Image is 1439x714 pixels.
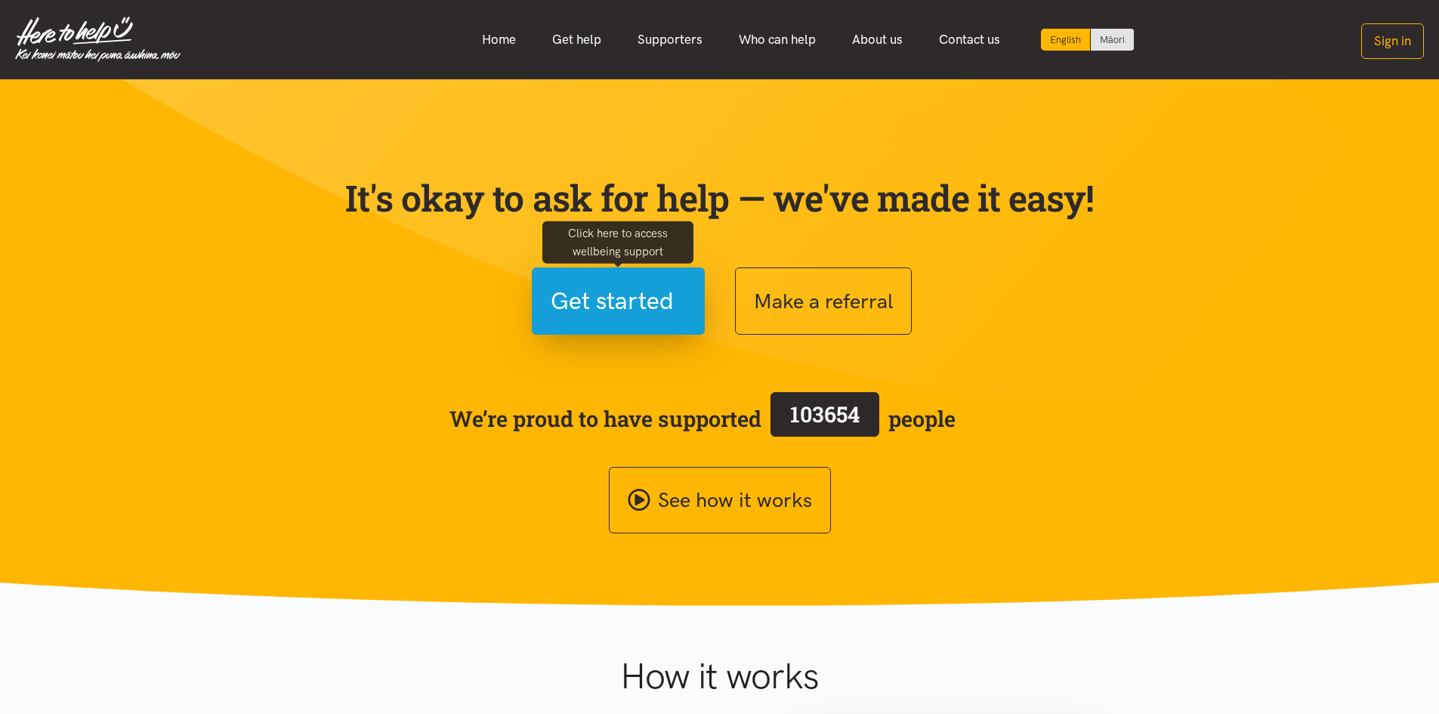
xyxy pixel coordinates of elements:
[464,23,534,56] a: Home
[619,23,721,56] a: Supporters
[534,23,619,56] a: Get help
[449,389,956,448] span: We’re proud to have supported people
[790,400,860,428] span: 103654
[609,467,831,534] a: See how it works
[735,267,912,335] button: Make a referral
[15,17,181,62] img: Home
[1361,23,1424,59] button: Sign in
[532,267,705,335] button: Get started
[1041,29,1091,51] div: Current language
[1041,29,1135,51] div: Language toggle
[834,23,921,56] a: About us
[551,282,674,320] span: Get started
[921,23,1018,56] a: Contact us
[1091,29,1134,51] a: Switch to Te Reo Māori
[342,176,1098,220] p: It's okay to ask for help — we've made it easy!
[473,654,966,698] h1: How it works
[761,389,888,448] a: 103654
[542,221,693,263] div: Click here to access wellbeing support
[721,23,834,56] a: Who can help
